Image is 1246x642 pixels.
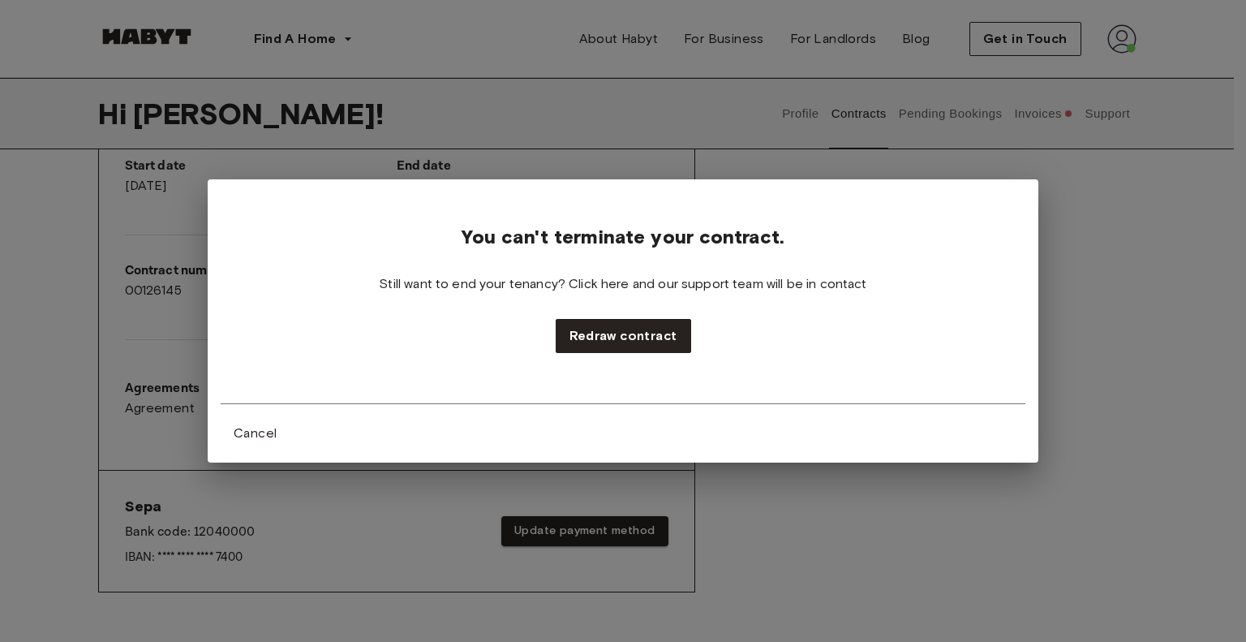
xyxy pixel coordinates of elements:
button: Cancel [221,417,290,450]
span: Cancel [234,424,277,443]
span: Redraw contract [569,326,677,346]
span: You can't terminate your contract. [461,225,784,249]
button: Redraw contract [556,319,691,353]
span: Still want to end your tenancy? Click here and our support team will be in contact [379,275,866,293]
